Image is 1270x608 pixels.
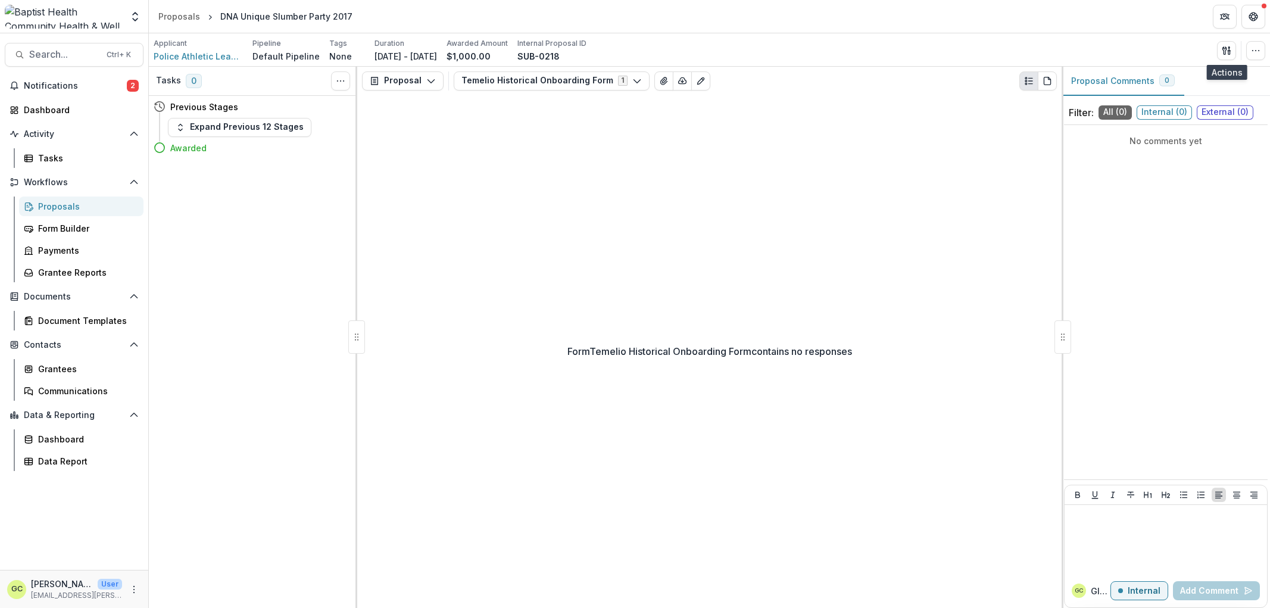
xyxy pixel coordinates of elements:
[154,8,357,25] nav: breadcrumb
[5,124,143,144] button: Open Activity
[1212,488,1226,502] button: Align Left
[31,578,93,590] p: [PERSON_NAME]
[38,244,134,257] div: Payments
[252,38,281,49] p: Pipeline
[127,80,139,92] span: 2
[454,71,650,91] button: Temelio Historical Onboarding Form1
[170,142,207,154] h4: Awarded
[98,579,122,590] p: User
[5,287,143,306] button: Open Documents
[19,148,143,168] a: Tasks
[38,314,134,327] div: Document Templates
[1106,488,1120,502] button: Italicize
[5,335,143,354] button: Open Contacts
[19,219,143,238] a: Form Builder
[5,406,143,425] button: Open Data & Reporting
[1088,488,1102,502] button: Underline
[1069,135,1263,147] p: No comments yet
[1062,67,1184,96] button: Proposal Comments
[220,10,352,23] div: DNA Unique Slumber Party 2017
[11,585,23,593] div: Glenwood Charles
[1128,586,1160,596] p: Internal
[1069,105,1094,120] p: Filter:
[19,381,143,401] a: Communications
[517,38,586,49] p: Internal Proposal ID
[1137,105,1192,120] span: Internal ( 0 )
[154,50,243,63] a: Police Athletic League Of Jacksonville Inc
[24,129,124,139] span: Activity
[158,10,200,23] div: Proposals
[1091,585,1110,597] p: Glenwood C
[1019,71,1038,91] button: Plaintext view
[1213,5,1237,29] button: Partners
[5,5,122,29] img: Baptist Health Community Health & Well Being logo
[31,590,122,601] p: [EMAIL_ADDRESS][PERSON_NAME][DOMAIN_NAME]
[5,100,143,120] a: Dashboard
[19,241,143,260] a: Payments
[5,76,143,95] button: Notifications2
[24,81,127,91] span: Notifications
[1038,71,1057,91] button: PDF view
[362,71,444,91] button: Proposal
[186,74,202,88] span: 0
[567,344,852,358] p: Form Temelio Historical Onboarding Form contains no responses
[252,50,320,63] p: Default Pipeline
[38,152,134,164] div: Tasks
[168,118,311,137] button: Expand Previous 12 Stages
[24,410,124,420] span: Data & Reporting
[1071,488,1085,502] button: Bold
[654,71,673,91] button: View Attached Files
[127,582,141,597] button: More
[19,197,143,216] a: Proposals
[1165,76,1169,85] span: 0
[19,429,143,449] a: Dashboard
[1230,488,1244,502] button: Align Center
[375,50,437,63] p: [DATE] - [DATE]
[38,385,134,397] div: Communications
[1197,105,1253,120] span: External ( 0 )
[156,76,181,86] h3: Tasks
[38,363,134,375] div: Grantees
[154,8,205,25] a: Proposals
[24,177,124,188] span: Workflows
[1241,5,1265,29] button: Get Help
[1124,488,1138,502] button: Strike
[5,173,143,192] button: Open Workflows
[329,50,352,63] p: None
[19,359,143,379] a: Grantees
[38,222,134,235] div: Form Builder
[1075,588,1083,594] div: Glenwood Charles
[1110,581,1168,600] button: Internal
[127,5,143,29] button: Open entity switcher
[447,50,491,63] p: $1,000.00
[1159,488,1173,502] button: Heading 2
[5,43,143,67] button: Search...
[170,101,238,113] h4: Previous Stages
[104,48,133,61] div: Ctrl + K
[24,104,134,116] div: Dashboard
[38,455,134,467] div: Data Report
[38,433,134,445] div: Dashboard
[1177,488,1191,502] button: Bullet List
[19,263,143,282] a: Grantee Reports
[375,38,404,49] p: Duration
[19,311,143,330] a: Document Templates
[1173,581,1260,600] button: Add Comment
[1099,105,1132,120] span: All ( 0 )
[38,200,134,213] div: Proposals
[1247,488,1261,502] button: Align Right
[331,71,350,91] button: Toggle View Cancelled Tasks
[1141,488,1155,502] button: Heading 1
[517,50,560,63] p: SUB-0218
[29,49,99,60] span: Search...
[447,38,508,49] p: Awarded Amount
[1194,488,1208,502] button: Ordered List
[38,266,134,279] div: Grantee Reports
[19,451,143,471] a: Data Report
[691,71,710,91] button: Edit as form
[154,38,187,49] p: Applicant
[24,292,124,302] span: Documents
[329,38,347,49] p: Tags
[24,340,124,350] span: Contacts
